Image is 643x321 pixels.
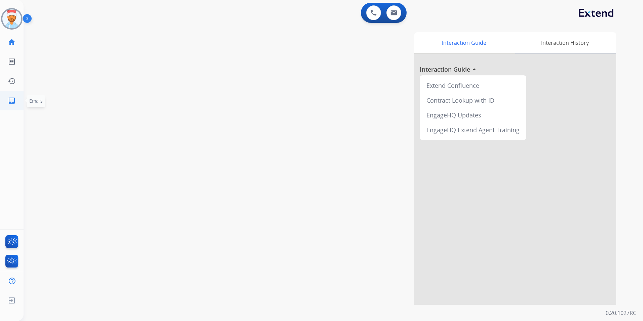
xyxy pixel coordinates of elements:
[8,58,16,66] mat-icon: list_alt
[606,309,636,317] p: 0.20.1027RC
[422,78,524,93] div: Extend Confluence
[422,122,524,137] div: EngageHQ Extend Agent Training
[514,32,616,53] div: Interaction History
[8,97,16,105] mat-icon: inbox
[8,38,16,46] mat-icon: home
[8,77,16,85] mat-icon: history
[414,32,514,53] div: Interaction Guide
[2,9,21,28] img: avatar
[422,93,524,108] div: Contract Lookup with ID
[422,108,524,122] div: EngageHQ Updates
[29,98,43,104] span: Emails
